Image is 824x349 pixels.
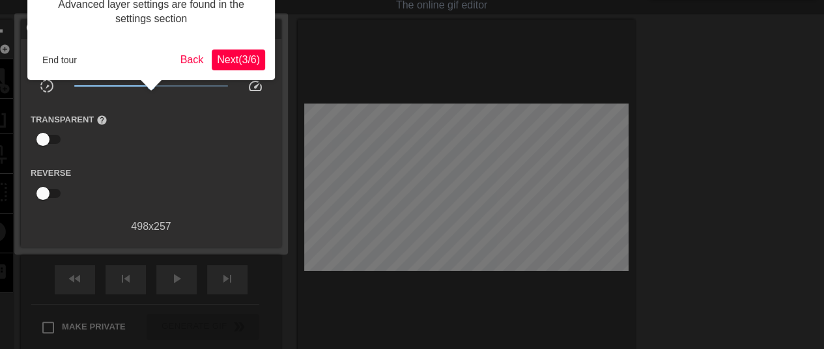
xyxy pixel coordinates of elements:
span: fast_rewind [67,271,83,286]
div: 498 x 257 [21,219,281,234]
label: Transparent [31,113,107,126]
span: Next ( 3 / 6 ) [217,54,260,65]
button: End tour [37,50,82,70]
div: Gif Settings [21,20,281,39]
span: help [96,115,107,126]
span: skip_previous [118,271,134,286]
span: play_arrow [169,271,184,286]
label: Reverse [31,167,71,180]
span: Make Private [62,320,126,333]
span: skip_next [220,271,235,286]
button: Back [175,49,209,70]
button: Next [212,49,265,70]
